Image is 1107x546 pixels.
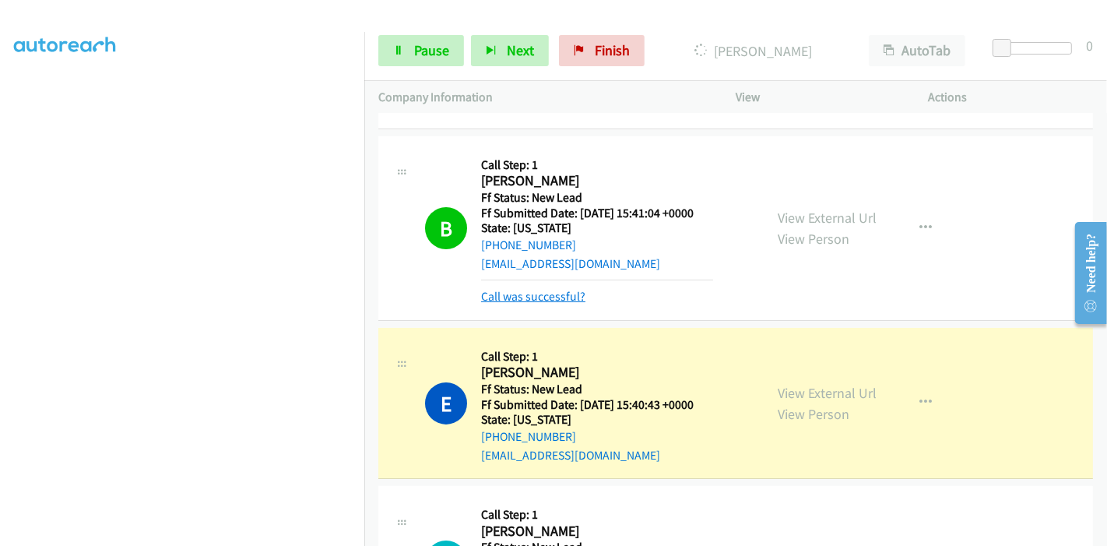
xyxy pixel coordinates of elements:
button: AutoTab [869,35,965,66]
h5: Ff Submitted Date: [DATE] 15:40:43 +0000 [481,397,713,413]
button: Next [471,35,549,66]
a: View Person [778,230,849,248]
h5: Call Step: 1 [481,157,713,173]
h5: Call Step: 1 [481,507,713,523]
p: Actions [929,88,1094,107]
h2: [PERSON_NAME] [481,364,713,382]
h1: B [425,207,467,249]
span: Finish [595,41,630,59]
h1: E [425,382,467,424]
a: Finish [559,35,645,66]
p: [PERSON_NAME] [666,41,841,62]
h5: Ff Status: New Lead [481,382,713,397]
div: Delay between calls (in seconds) [1000,42,1072,55]
a: View Person [778,405,849,423]
h5: State: [US_STATE] [481,412,713,428]
a: Pause [378,35,464,66]
a: [PHONE_NUMBER] [481,238,576,252]
a: [PHONE_NUMBER] [481,429,576,444]
span: Pause [414,41,449,59]
span: Next [507,41,534,59]
div: 0 [1086,35,1093,56]
a: Call was successful? [481,289,585,304]
a: View External Url [778,384,877,402]
a: [EMAIL_ADDRESS][DOMAIN_NAME] [481,448,660,463]
h5: State: [US_STATE] [481,220,713,236]
h2: [PERSON_NAME] [481,172,713,190]
h5: Ff Submitted Date: [DATE] 15:41:04 +0000 [481,206,713,221]
h2: [PERSON_NAME] [481,523,713,541]
a: [EMAIL_ADDRESS][DOMAIN_NAME] [481,256,660,271]
p: Company Information [378,88,708,107]
h5: Ff Status: New Lead [481,190,713,206]
iframe: Resource Center [1063,211,1107,335]
a: View External Url [778,209,877,227]
p: View [736,88,901,107]
h5: Call Step: 1 [481,349,713,365]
